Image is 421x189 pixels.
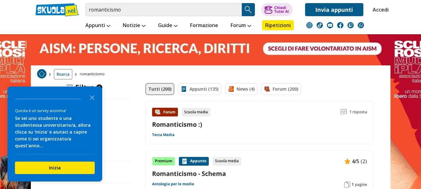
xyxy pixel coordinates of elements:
button: ChiediTutor AI [261,3,293,16]
a: Ripetizioni [262,20,294,30]
img: instagram [306,22,313,28]
img: youtube [327,22,333,28]
img: Forum contenuto [155,109,161,115]
img: twitch [347,22,354,28]
span: pagine [355,182,367,187]
a: Ricerca [54,69,72,79]
div: Se sei uno studente o una studentessa universitario/a, allora clicca su 'Inizia' e aiutaci a capi... [15,115,95,149]
img: Pagine [344,182,350,188]
div: Premium [152,157,175,166]
div: Questa è un survey anonima! [15,108,95,114]
span: romanticismo [80,69,107,79]
button: Inizia [15,162,95,174]
button: Search Button [242,3,255,16]
a: Antologia per le medie [152,182,194,187]
img: Home [37,69,46,78]
span: 4/5 [352,157,359,165]
img: tiktok [317,22,323,28]
a: Romanticismo :) [152,120,202,129]
a: Appunti (135) [178,83,221,95]
span: 1 [96,84,102,91]
a: Forum (200) [261,83,301,95]
span: 1 risposta [349,108,367,116]
img: Appunti contenuto [181,158,188,164]
img: News filtro contenuto [228,86,234,92]
img: Forum filtro contenuto [264,86,270,92]
span: (2) [361,157,367,165]
img: Filtra filtri mobile [66,84,73,91]
img: Appunti contenuto [344,158,351,164]
img: Appunti filtro contenuto [181,86,187,92]
a: News (4) [225,83,257,95]
a: Formazione [189,20,220,31]
a: Terza Media [152,132,175,137]
span: 1 [352,182,354,187]
img: facebook [337,22,343,28]
a: Notizie [121,20,147,31]
button: Close the survey [86,91,98,103]
div: Survey [7,87,102,182]
img: Commenti lettura [341,109,347,115]
a: Tutti (200) [146,83,174,95]
div: Scuola media [213,157,241,166]
a: Guide [156,20,179,31]
div: Filtra [66,83,102,92]
img: Cerca appunti, riassunti o versioni [244,5,253,14]
a: Appunti [84,20,112,31]
a: Invia appunti [305,3,363,16]
div: Forum [152,108,178,116]
a: Accedi [373,3,386,16]
div: Scuola media [182,108,210,116]
input: Cerca appunti, riassunti o versioni [85,3,242,16]
a: Forum [229,20,253,31]
div: Chiedi Tutor AI [274,6,289,13]
img: WhatsApp [358,22,364,28]
div: Appunto [179,157,209,166]
a: Romanticismo - Schema [152,169,367,178]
